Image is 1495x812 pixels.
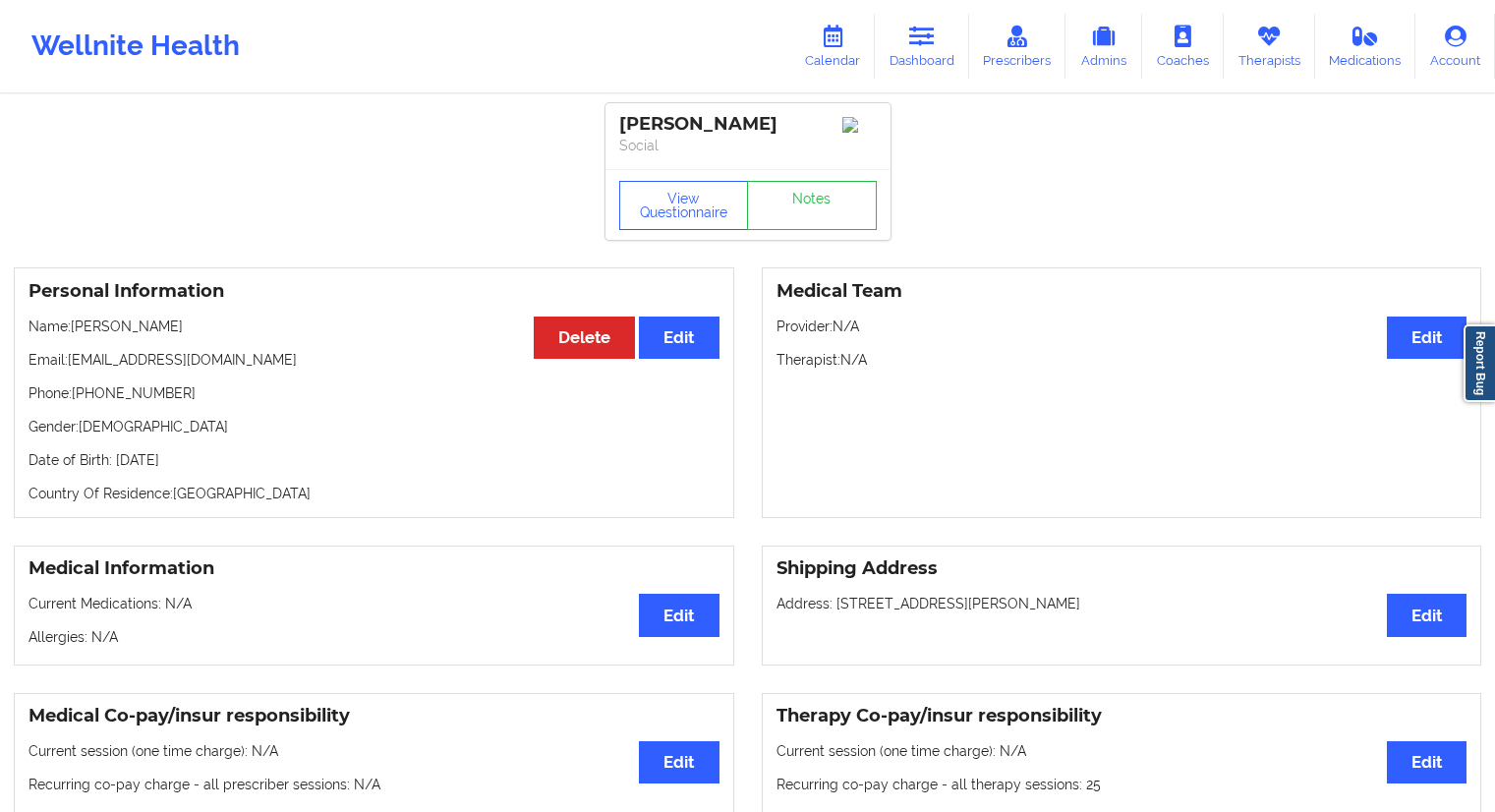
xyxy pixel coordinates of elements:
[1315,14,1416,79] a: Medications
[776,557,1467,580] h3: Shipping Address
[1387,594,1466,636] button: Edit
[1065,14,1142,79] a: Admins
[776,594,1467,613] p: Address: [STREET_ADDRESS][PERSON_NAME]
[1415,14,1495,79] a: Account
[1142,14,1224,79] a: Coaches
[1387,317,1466,359] button: Edit
[29,557,719,580] h3: Medical Information
[619,113,877,136] div: [PERSON_NAME]
[29,383,719,403] p: Phone: [PHONE_NUMBER]
[29,280,719,303] h3: Personal Information
[29,741,719,761] p: Current session (one time charge): N/A
[776,775,1467,794] p: Recurring co-pay charge - all therapy sessions : 25
[29,484,719,503] p: Country Of Residence: [GEOGRAPHIC_DATA]
[1387,741,1466,783] button: Edit
[790,14,875,79] a: Calendar
[29,594,719,613] p: Current Medications: N/A
[1464,324,1495,402] a: Report Bug
[639,594,719,636] button: Edit
[29,450,719,470] p: Date of Birth: [DATE]
[875,14,969,79] a: Dashboard
[619,181,749,230] button: View Questionnaire
[29,705,719,727] h3: Medical Co-pay/insur responsibility
[639,741,719,783] button: Edit
[619,136,877,155] p: Social
[776,705,1467,727] h3: Therapy Co-pay/insur responsibility
[969,14,1066,79] a: Prescribers
[776,741,1467,761] p: Current session (one time charge): N/A
[29,775,719,794] p: Recurring co-pay charge - all prescriber sessions : N/A
[776,350,1467,370] p: Therapist: N/A
[534,317,635,359] button: Delete
[747,181,877,230] a: Notes
[776,317,1467,336] p: Provider: N/A
[29,417,719,436] p: Gender: [DEMOGRAPHIC_DATA]
[1224,14,1315,79] a: Therapists
[842,117,877,133] img: Image%2Fplaceholer-image.png
[29,317,719,336] p: Name: [PERSON_NAME]
[29,350,719,370] p: Email: [EMAIL_ADDRESS][DOMAIN_NAME]
[29,627,719,647] p: Allergies: N/A
[776,280,1467,303] h3: Medical Team
[639,317,719,359] button: Edit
